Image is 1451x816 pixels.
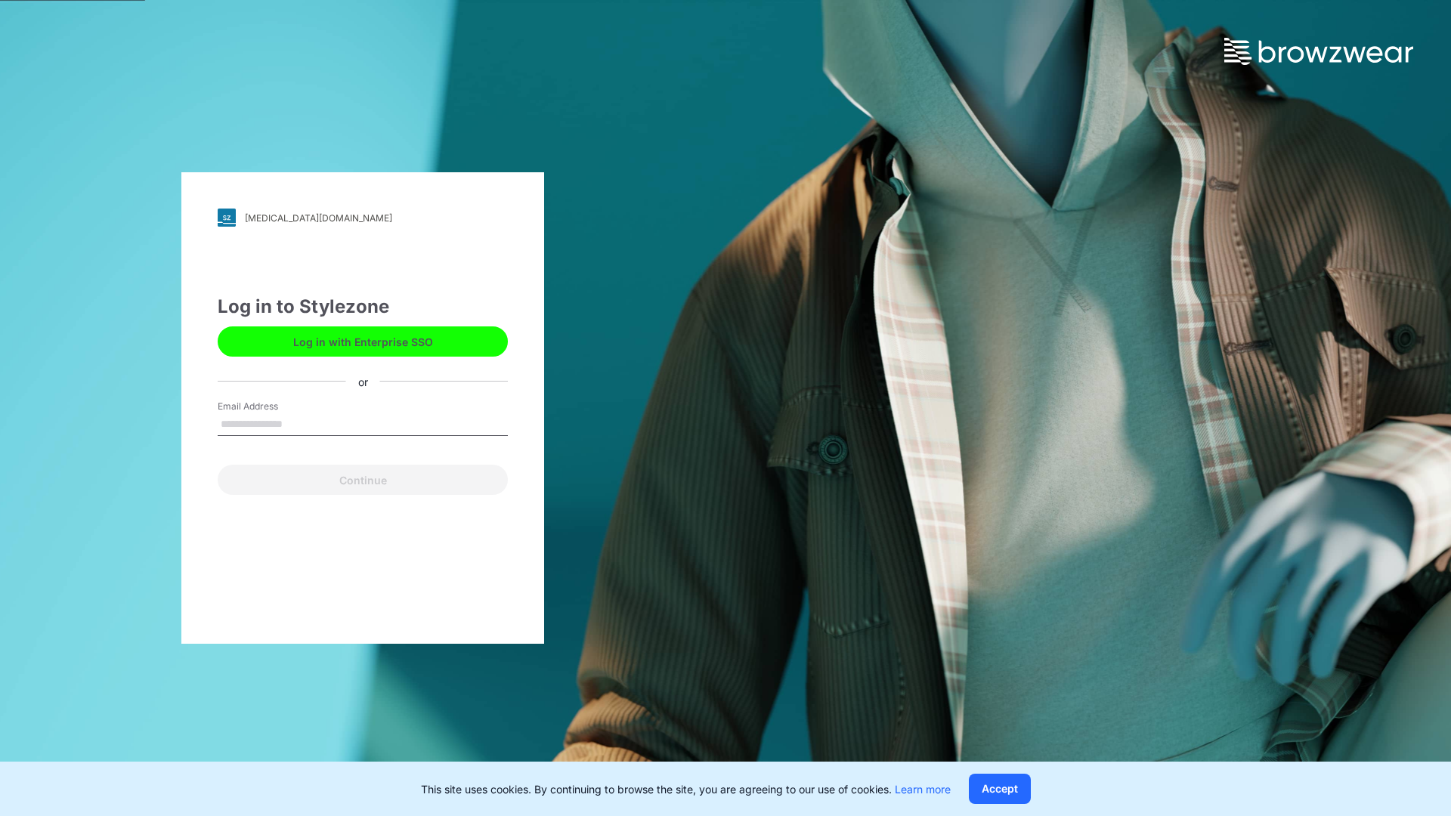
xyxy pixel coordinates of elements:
[421,781,951,797] p: This site uses cookies. By continuing to browse the site, you are agreeing to our use of cookies.
[218,209,236,227] img: svg+xml;base64,PHN2ZyB3aWR0aD0iMjgiIGhlaWdodD0iMjgiIHZpZXdCb3g9IjAgMCAyOCAyOCIgZmlsbD0ibm9uZSIgeG...
[218,400,323,413] label: Email Address
[969,774,1031,804] button: Accept
[1224,38,1413,65] img: browzwear-logo.73288ffb.svg
[245,212,392,224] div: [MEDICAL_DATA][DOMAIN_NAME]
[218,209,508,227] a: [MEDICAL_DATA][DOMAIN_NAME]
[218,293,508,320] div: Log in to Stylezone
[346,373,380,389] div: or
[895,783,951,796] a: Learn more
[218,326,508,357] button: Log in with Enterprise SSO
